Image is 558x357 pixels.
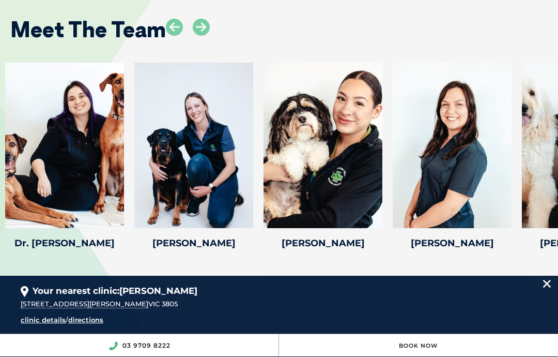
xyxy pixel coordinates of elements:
img: location_phone.svg [109,341,118,350]
h2: Meet The Team [10,19,166,40]
div: / [21,315,331,326]
img: location_pin.svg [21,286,28,297]
a: 03 9709 8222 [122,341,171,349]
a: Book Now [399,342,438,349]
h4: [PERSON_NAME] [263,239,382,248]
img: location_close.svg [543,280,551,288]
h4: [PERSON_NAME] [393,239,512,248]
span: [PERSON_NAME] [119,286,197,296]
h4: Dr. [PERSON_NAME] [5,239,124,248]
div: VIC 3805 [21,299,537,310]
div: Your nearest clinic: [21,276,537,298]
h4: [PERSON_NAME] [134,239,253,248]
a: directions [68,316,103,324]
a: clinic details [21,316,66,324]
